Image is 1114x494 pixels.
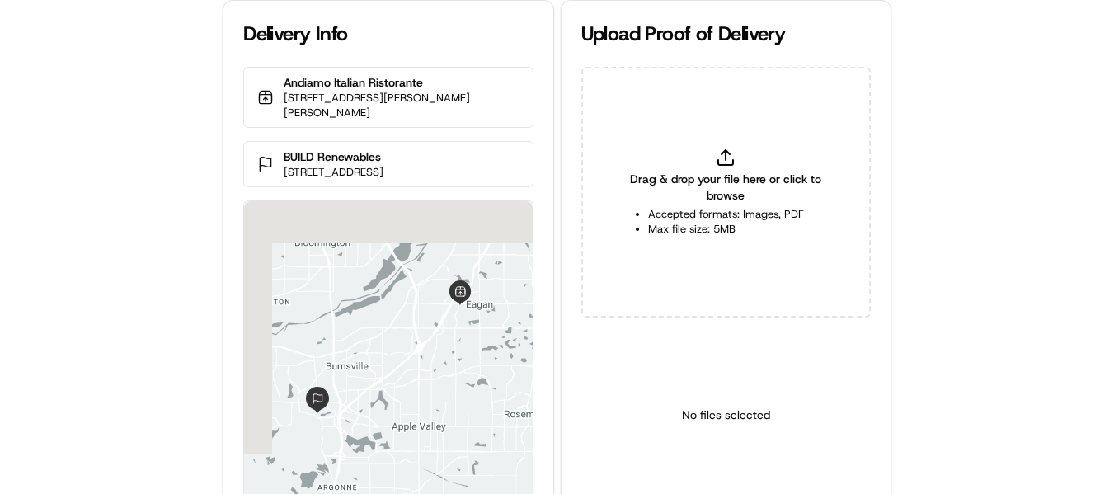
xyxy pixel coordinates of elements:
div: Upload Proof of Delivery [581,21,871,47]
p: Andiamo Italian Ristorante [284,74,519,91]
li: Max file size: 5MB [648,222,804,237]
p: No files selected [682,407,770,423]
div: Delivery Info [243,21,533,47]
span: Drag & drop your file here or click to browse [623,171,830,204]
p: [STREET_ADDRESS] [284,165,383,180]
p: BUILD Renewables [284,148,383,165]
p: [STREET_ADDRESS][PERSON_NAME][PERSON_NAME] [284,91,519,120]
li: Accepted formats: Images, PDF [648,207,804,222]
